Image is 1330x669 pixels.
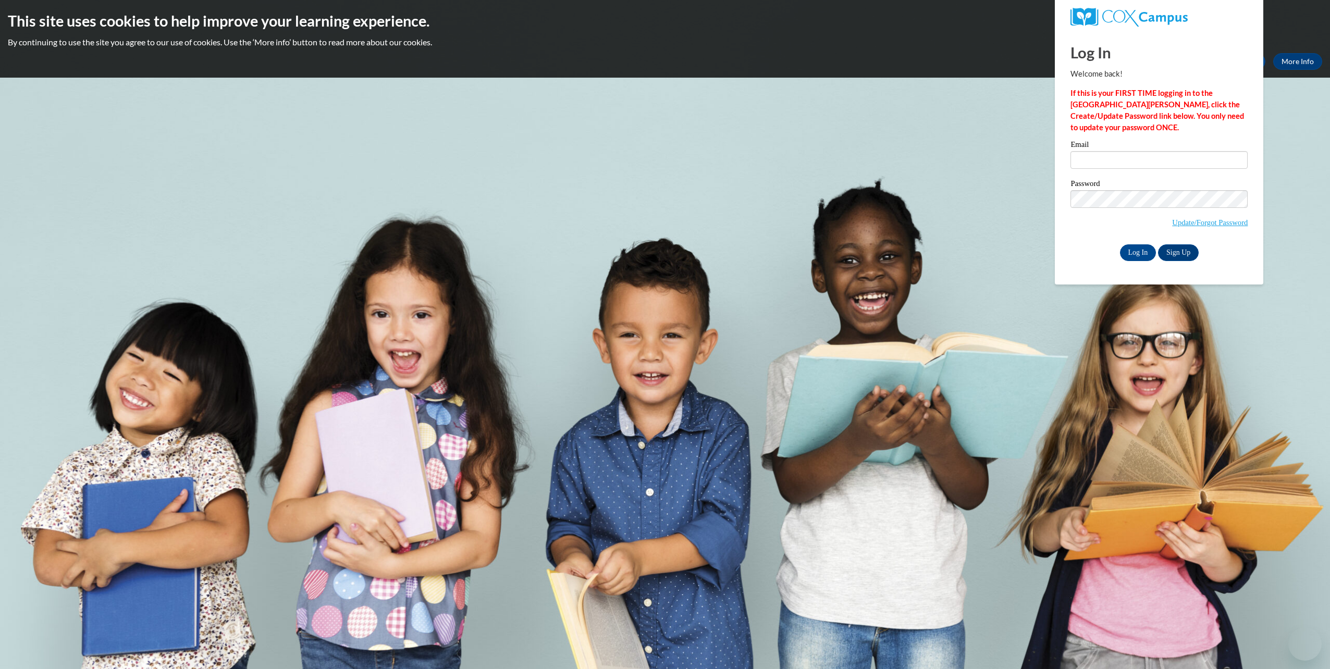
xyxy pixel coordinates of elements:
[1070,8,1187,27] img: COX Campus
[1273,53,1322,70] a: More Info
[1288,627,1322,661] iframe: Button to launch messaging window
[8,10,1322,31] h2: This site uses cookies to help improve your learning experience.
[1070,42,1248,63] h1: Log In
[1070,68,1248,80] p: Welcome back!
[1120,244,1156,261] input: Log In
[1070,89,1244,132] strong: If this is your FIRST TIME logging in to the [GEOGRAPHIC_DATA][PERSON_NAME], click the Create/Upd...
[1070,180,1248,190] label: Password
[8,36,1322,48] p: By continuing to use the site you agree to our use of cookies. Use the ‘More info’ button to read...
[1158,244,1199,261] a: Sign Up
[1172,218,1248,227] a: Update/Forgot Password
[1070,141,1248,151] label: Email
[1070,8,1248,27] a: COX Campus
